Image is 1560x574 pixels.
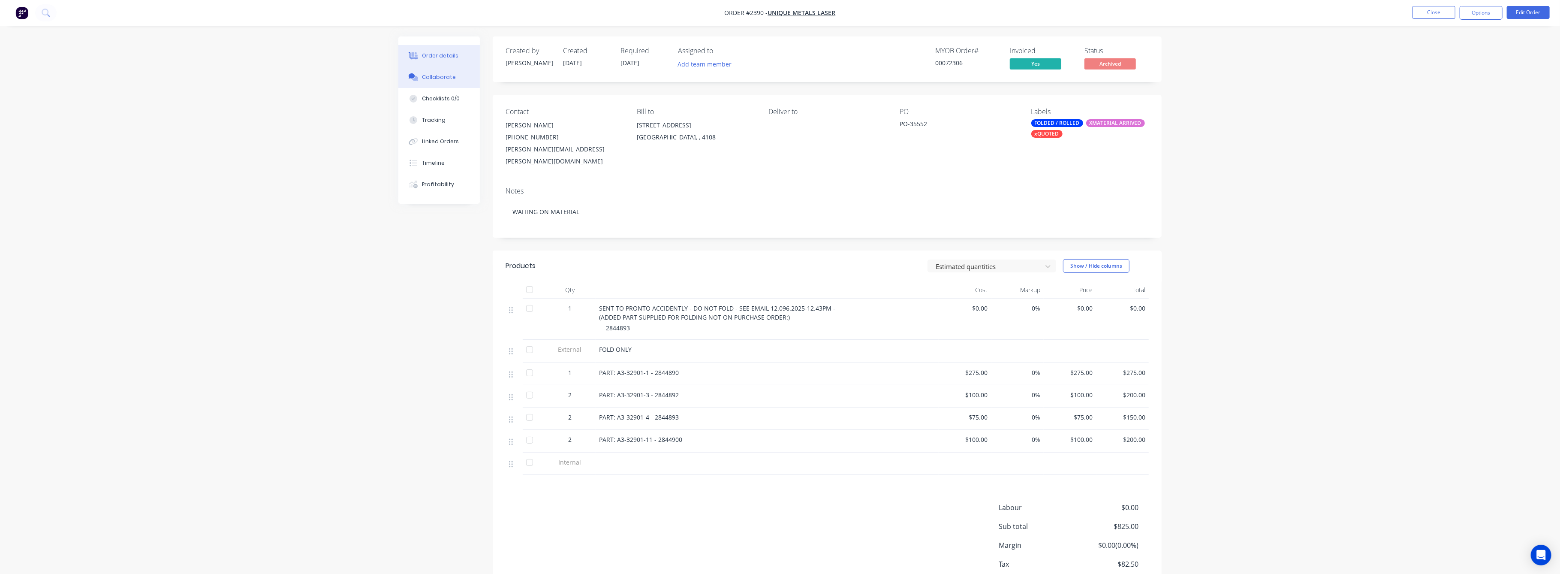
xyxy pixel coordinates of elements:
div: Price [1044,281,1096,299]
span: Margin [999,540,1075,550]
span: $100.00 [1047,435,1093,444]
span: $200.00 [1100,390,1146,399]
span: $275.00 [942,368,988,377]
span: $75.00 [1047,413,1093,422]
span: 2 [568,390,572,399]
span: 2 [568,413,572,422]
button: Checklists 0/0 [398,88,480,109]
div: Created [563,47,610,55]
span: $0.00 [1047,304,1093,313]
span: External [548,345,592,354]
div: Checklists 0/0 [422,95,460,103]
span: $200.00 [1100,435,1146,444]
span: $100.00 [942,435,988,444]
span: [DATE] [620,59,639,67]
div: Assigned to [678,47,764,55]
span: PART: A3-32901-1 - 2844890 [599,369,679,377]
div: PO-35552 [900,119,1007,131]
span: $75.00 [942,413,988,422]
span: Archived [1084,58,1136,69]
div: [STREET_ADDRESS] [637,119,754,131]
div: [STREET_ADDRESS][GEOGRAPHIC_DATA], , 4108 [637,119,754,147]
span: PART: A3-32901-4 - 2844893 [599,413,679,421]
button: Timeline [398,152,480,174]
button: Options [1460,6,1503,20]
div: FOLDED / ROLLED [1031,119,1083,127]
div: Bill to [637,108,754,116]
span: 0% [995,413,1041,422]
div: Invoiced [1010,47,1074,55]
div: Required [620,47,668,55]
div: 00072306 [935,58,1000,67]
span: $100.00 [1047,390,1093,399]
div: Timeline [422,159,445,167]
span: $150.00 [1100,413,1146,422]
span: $100.00 [942,390,988,399]
div: xQUOTED [1031,130,1063,138]
span: PART: A3-32901-3 - 2844892 [599,391,679,399]
span: 2844893 [606,324,630,332]
div: Labels [1031,108,1149,116]
div: XMATERIAL ARRIVED [1086,119,1145,127]
button: Linked Orders [398,131,480,152]
div: Open Intercom Messenger [1531,545,1551,565]
span: 1 [568,368,572,377]
a: Unique Metals Laser [768,9,836,17]
button: Order details [398,45,480,66]
span: Tax [999,559,1075,569]
div: [PERSON_NAME] [506,58,553,67]
span: 0% [995,368,1041,377]
span: Yes [1010,58,1061,69]
div: [PERSON_NAME][PHONE_NUMBER][PERSON_NAME][EMAIL_ADDRESS][PERSON_NAME][DOMAIN_NAME] [506,119,623,167]
span: $0.00 [1100,304,1146,313]
button: Show / Hide columns [1063,259,1129,273]
div: Deliver to [768,108,886,116]
button: Add team member [673,58,736,70]
div: Profitability [422,181,455,188]
button: Edit Order [1507,6,1550,19]
span: $825.00 [1075,521,1138,532]
div: [PERSON_NAME] [506,119,623,131]
div: Notes [506,187,1149,195]
div: Status [1084,47,1149,55]
button: Collaborate [398,66,480,88]
button: Close [1412,6,1455,19]
div: Total [1096,281,1149,299]
div: PO [900,108,1017,116]
span: 2 [568,435,572,444]
div: Linked Orders [422,138,459,145]
span: 0% [995,390,1041,399]
span: $0.00 ( 0.00 %) [1075,540,1138,550]
div: Qty [544,281,596,299]
button: Profitability [398,174,480,195]
div: Collaborate [422,73,456,81]
div: [PHONE_NUMBER] [506,131,623,143]
span: $275.00 [1100,368,1146,377]
span: SENT TO PRONTO ACCIDENTLY - DO NOT FOLD - SEE EMAIL 12.096.2025-12.43PM - (ADDED PART SUPPLIED FO... [599,304,837,321]
div: WAITING ON MATERIAL [506,199,1149,225]
div: [PERSON_NAME][EMAIL_ADDRESS][PERSON_NAME][DOMAIN_NAME] [506,143,623,167]
span: $0.00 [942,304,988,313]
div: Products [506,261,536,271]
div: Created by [506,47,553,55]
span: 0% [995,304,1041,313]
div: Tracking [422,116,446,124]
span: Labour [999,502,1075,513]
button: Add team member [678,58,736,70]
div: Order details [422,52,459,60]
div: Markup [991,281,1044,299]
span: PART: A3-32901-11 - 2844900 [599,435,682,444]
span: $0.00 [1075,502,1138,513]
div: [GEOGRAPHIC_DATA], , 4108 [637,131,754,143]
span: 0% [995,435,1041,444]
div: Cost [939,281,991,299]
span: $275.00 [1047,368,1093,377]
span: 1 [568,304,572,313]
span: $82.50 [1075,559,1138,569]
span: [DATE] [563,59,582,67]
span: Order #2390 - [725,9,768,17]
div: MYOB Order # [935,47,1000,55]
span: Internal [548,458,592,467]
button: Tracking [398,109,480,131]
